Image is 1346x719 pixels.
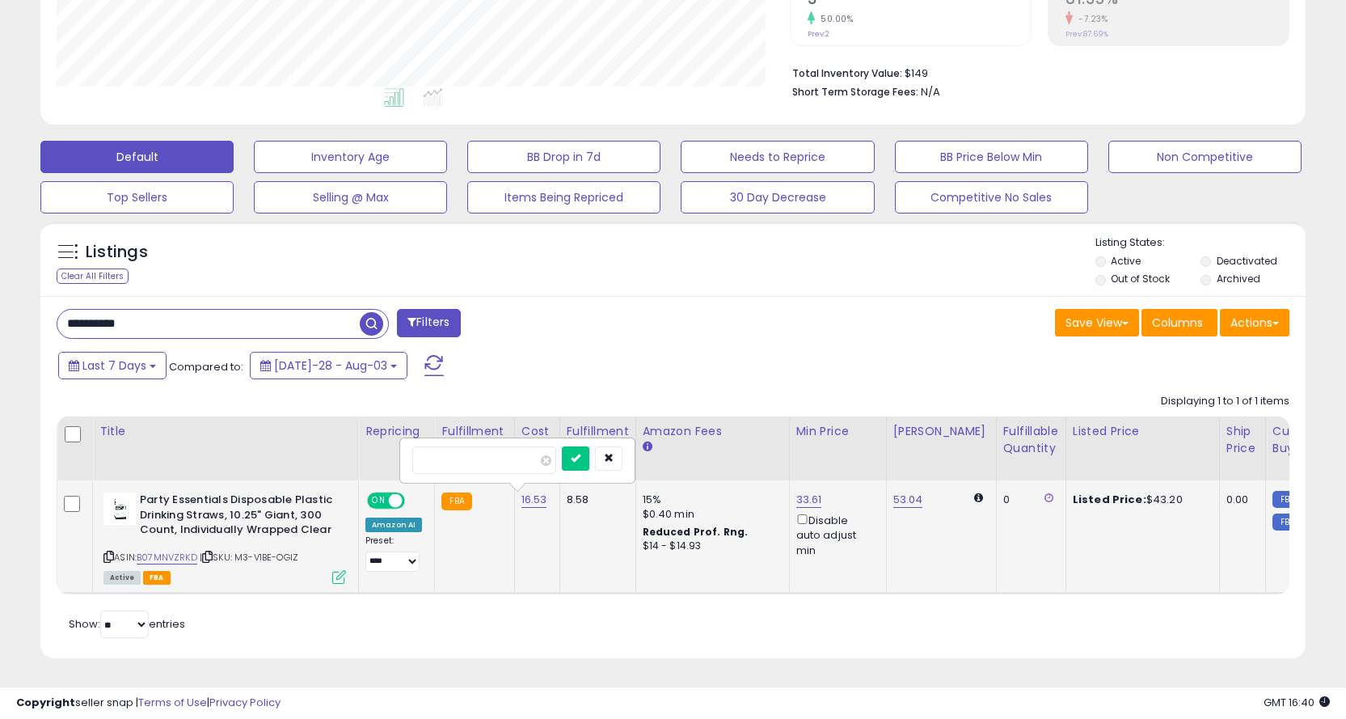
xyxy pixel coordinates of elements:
div: Disable auto adjust min [796,511,874,558]
p: Listing States: [1095,235,1306,251]
a: 16.53 [521,492,547,508]
div: $0.40 min [643,507,777,522]
div: Fulfillment [441,423,507,440]
small: Prev: 87.69% [1065,29,1108,39]
img: 41LZ66RBWmL._SL40_.jpg [103,493,136,525]
span: N/A [921,84,940,99]
label: Active [1111,254,1141,268]
button: Filters [397,309,460,337]
button: Inventory Age [254,141,447,173]
span: [DATE]-28 - Aug-03 [274,357,387,374]
h5: Listings [86,241,148,264]
span: Last 7 Days [82,357,146,374]
div: Ship Price [1226,423,1259,457]
b: Party Essentials Disposable Plastic Drinking Straws, 10.25" Giant, 300 Count, Individually Wrappe... [140,493,336,542]
b: Listed Price: [1073,492,1146,507]
small: FBA [441,493,471,510]
small: FBM [1272,514,1304,531]
small: FBM [1272,491,1304,508]
button: Competitive No Sales [895,181,1088,214]
div: $14 - $14.93 [643,539,777,553]
div: Fulfillable Quantity [1003,423,1059,457]
a: B07MNVZRKD [137,551,197,565]
div: 15% [643,493,777,507]
button: 30 Day Decrease [681,181,874,214]
button: Actions [1220,309,1289,336]
div: Amazon AI [365,518,422,532]
small: -7.23% [1073,13,1108,25]
strong: Copyright [16,695,75,710]
label: Deactivated [1217,254,1277,268]
b: Short Term Storage Fees: [792,85,918,99]
b: Total Inventory Value: [792,66,902,80]
a: 33.61 [796,492,822,508]
button: Save View [1055,309,1139,336]
small: 50.00% [815,13,853,25]
button: Default [40,141,234,173]
button: BB Drop in 7d [467,141,660,173]
span: ON [369,494,389,508]
button: Needs to Reprice [681,141,874,173]
button: Selling @ Max [254,181,447,214]
span: Columns [1152,315,1203,331]
div: 8.58 [567,493,623,507]
div: Repricing [365,423,428,440]
span: | SKU: M3-V1BE-OGIZ [200,551,298,564]
label: Out of Stock [1111,272,1170,285]
small: Amazon Fees. [643,440,652,455]
span: OFF [403,494,428,508]
span: All listings currently available for purchase on Amazon [103,571,141,585]
div: Preset: [365,535,422,572]
button: Non Competitive [1108,141,1302,173]
label: Archived [1217,272,1260,285]
button: Items Being Repriced [467,181,660,214]
div: Listed Price [1073,423,1213,440]
div: Fulfillment Cost [567,423,629,457]
button: BB Price Below Min [895,141,1088,173]
div: Min Price [796,423,880,440]
div: Clear All Filters [57,269,129,284]
div: seller snap | | [16,696,281,711]
div: 0 [1003,493,1053,507]
a: Privacy Policy [209,695,281,710]
span: 2025-08-11 16:40 GMT [1264,695,1330,710]
div: Cost [521,423,553,440]
button: Top Sellers [40,181,234,214]
button: Last 7 Days [58,352,167,379]
div: $43.20 [1073,493,1207,507]
div: 0.00 [1226,493,1253,507]
div: Title [99,423,352,440]
b: Reduced Prof. Rng. [643,525,749,539]
div: ASIN: [103,493,346,582]
div: Displaying 1 to 1 of 1 items [1161,394,1289,409]
span: Compared to: [169,359,243,374]
div: Amazon Fees [643,423,783,440]
a: 53.04 [893,492,923,508]
button: Columns [1141,309,1217,336]
li: $149 [792,62,1277,82]
a: Terms of Use [138,695,207,710]
span: Show: entries [69,616,185,632]
small: Prev: 2 [808,29,829,39]
button: [DATE]-28 - Aug-03 [250,352,407,379]
div: [PERSON_NAME] [893,423,989,440]
span: FBA [143,571,171,585]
